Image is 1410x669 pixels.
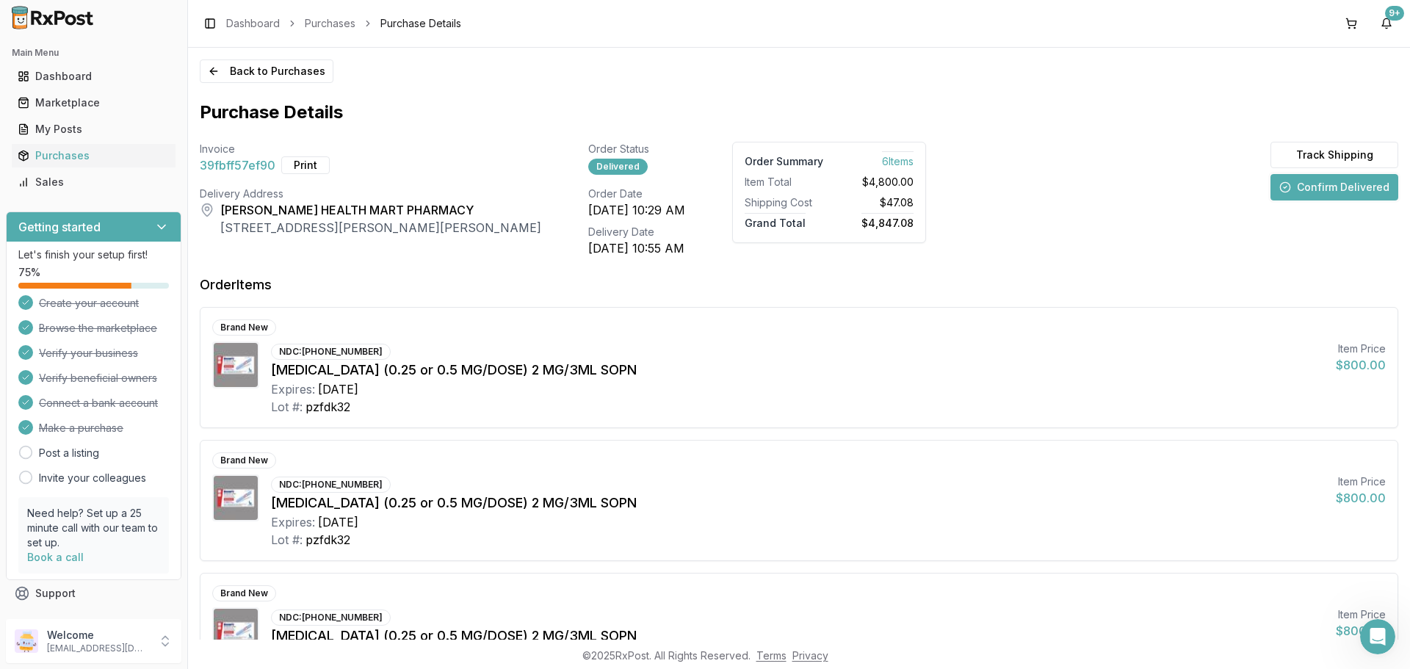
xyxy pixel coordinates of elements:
a: Sales [12,169,176,195]
div: 9+ [1385,6,1404,21]
h1: Purchase Details [200,101,1398,124]
div: Lot #: [271,531,303,549]
p: Need help? Set up a 25 minute call with our team to set up. [27,506,160,550]
div: Brand New [212,319,276,336]
button: Feedback [6,607,181,633]
a: Purchases [305,16,355,31]
button: Track Shipping [1270,142,1398,168]
a: Book a call [27,551,84,563]
div: [PERSON_NAME] HEALTH MART PHARMACY [220,201,541,219]
div: Dashboard [18,69,170,84]
span: Verify your business [39,346,138,361]
span: Make a purchase [39,421,123,435]
a: Terms [756,649,787,662]
a: Dashboard [12,63,176,90]
a: Privacy [792,649,828,662]
div: NDC: [PHONE_NUMBER] [271,477,391,493]
p: [EMAIL_ADDRESS][DOMAIN_NAME] [47,643,149,654]
div: [MEDICAL_DATA] (0.25 or 0.5 MG/DOSE) 2 MG/3ML SOPN [271,626,1324,646]
div: Expires: [271,513,315,531]
span: Purchase Details [380,16,461,31]
a: Dashboard [226,16,280,31]
div: NDC: [PHONE_NUMBER] [271,610,391,626]
button: Sales [6,170,181,194]
div: Order Summary [745,154,823,169]
span: Verify beneficial owners [39,371,157,386]
div: [DATE] 10:55 AM [588,239,685,257]
div: Item Price [1336,474,1386,489]
button: Back to Purchases [200,59,333,83]
div: Expires: [271,380,315,398]
span: Browse the marketplace [39,321,157,336]
div: [STREET_ADDRESS][PERSON_NAME][PERSON_NAME] [220,219,541,236]
div: Delivery Date [588,225,685,239]
img: Ozempic (0.25 or 0.5 MG/DOSE) 2 MG/3ML SOPN [214,476,258,520]
div: Order Items [200,275,272,295]
div: Item Price [1336,607,1386,622]
div: Lot #: [271,398,303,416]
a: Marketplace [12,90,176,116]
button: Confirm Delivered [1270,174,1398,200]
div: $47.08 [835,195,914,210]
div: Delivered [588,159,648,175]
div: $800.00 [1336,489,1386,507]
div: pzfdk32 [305,398,350,416]
div: Item Price [1336,341,1386,356]
div: Brand New [212,452,276,469]
div: Shipping Cost [745,195,823,210]
img: RxPost Logo [6,6,100,29]
h3: Getting started [18,218,101,236]
div: [DATE] [318,513,358,531]
nav: breadcrumb [226,16,461,31]
h2: Main Menu [12,47,176,59]
div: [MEDICAL_DATA] (0.25 or 0.5 MG/DOSE) 2 MG/3ML SOPN [271,360,1324,380]
div: My Posts [18,122,170,137]
a: Purchases [12,142,176,169]
div: $800.00 [1336,356,1386,374]
div: [MEDICAL_DATA] (0.25 or 0.5 MG/DOSE) 2 MG/3ML SOPN [271,493,1324,513]
div: Sales [18,175,170,189]
div: Item Total [745,175,823,189]
a: Invite your colleagues [39,471,146,485]
span: $4,847.08 [861,213,914,229]
span: 75 % [18,265,40,280]
span: 39fbff57ef90 [200,156,275,174]
div: [DATE] [318,380,358,398]
div: Marketplace [18,95,170,110]
div: $4,800.00 [835,175,914,189]
div: Purchases [18,148,170,163]
span: Feedback [35,612,85,627]
a: My Posts [12,116,176,142]
button: Purchases [6,144,181,167]
img: Ozempic (0.25 or 0.5 MG/DOSE) 2 MG/3ML SOPN [214,343,258,387]
span: Grand Total [745,213,806,229]
p: Let's finish your setup first! [18,247,169,262]
div: Invoice [200,142,541,156]
button: 9+ [1375,12,1398,35]
button: My Posts [6,117,181,141]
a: Post a listing [39,446,99,460]
button: Print [281,156,330,174]
p: Welcome [47,628,149,643]
div: Order Date [588,187,685,201]
button: Marketplace [6,91,181,115]
button: Support [6,580,181,607]
button: Dashboard [6,65,181,88]
div: [DATE] 10:29 AM [588,201,685,219]
div: Order Status [588,142,685,156]
div: pzfdk32 [305,531,350,549]
iframe: Intercom live chat [1360,619,1395,654]
span: Connect a bank account [39,396,158,411]
span: 6 Item s [882,151,914,167]
div: $800.00 [1336,622,1386,640]
div: NDC: [PHONE_NUMBER] [271,344,391,360]
img: User avatar [15,629,38,653]
div: Delivery Address [200,187,541,201]
span: Create your account [39,296,139,311]
div: Brand New [212,585,276,601]
img: Ozempic (0.25 or 0.5 MG/DOSE) 2 MG/3ML SOPN [214,609,258,653]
